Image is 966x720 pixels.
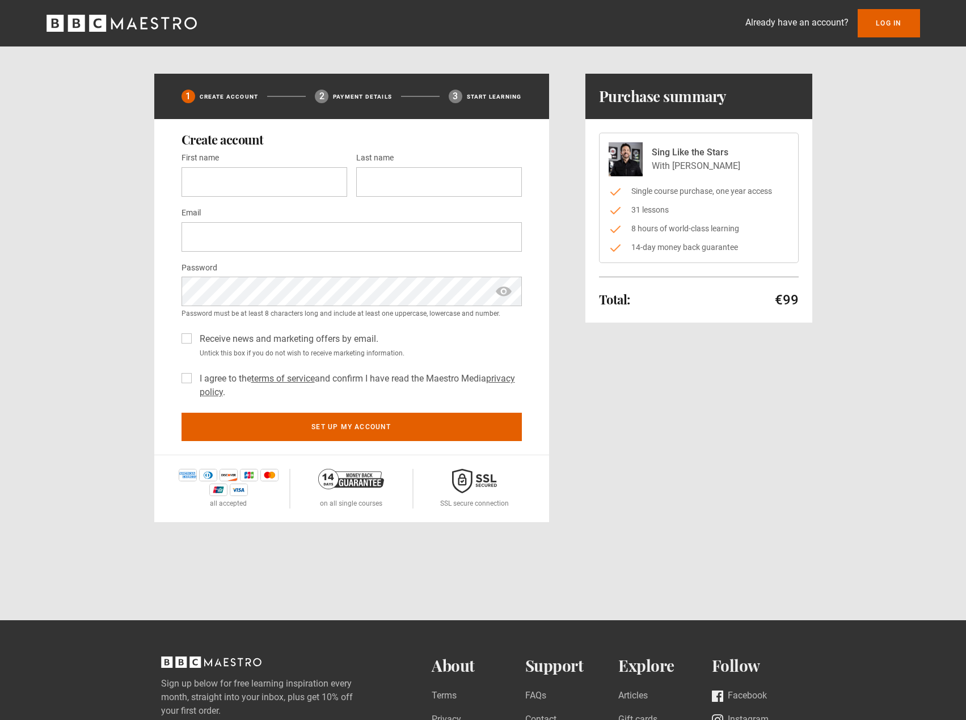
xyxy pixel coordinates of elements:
[609,242,789,253] li: 14-day money back guarantee
[240,469,258,481] img: jcb
[652,146,740,159] p: Sing Like the Stars
[525,689,546,704] a: FAQs
[333,92,392,101] p: Payment details
[618,689,648,704] a: Articles
[449,90,462,103] div: 3
[609,185,789,197] li: Single course purchase, one year access
[432,657,525,675] h2: About
[775,291,799,309] p: €99
[182,151,219,165] label: First name
[179,469,197,481] img: amex
[182,133,522,146] h2: Create account
[318,469,384,489] img: 14-day-money-back-guarantee-42d24aedb5115c0ff13b.png
[182,206,201,220] label: Email
[47,15,197,32] svg: BBC Maestro
[195,348,522,358] small: Untick this box if you do not wish to receive marketing information.
[320,498,382,509] p: on all single courses
[315,90,328,103] div: 2
[467,92,522,101] p: Start learning
[652,159,740,173] p: With [PERSON_NAME]
[182,90,195,103] div: 1
[599,293,630,306] h2: Total:
[858,9,919,37] a: Log In
[440,498,509,509] p: SSL secure connection
[161,677,387,718] label: Sign up below for free learning inspiration every month, straight into your inbox, plus get 10% o...
[599,87,727,105] h1: Purchase summary
[195,332,378,346] label: Receive news and marketing offers by email.
[220,469,238,481] img: discover
[712,657,805,675] h2: Follow
[199,469,217,481] img: diners
[432,689,457,704] a: Terms
[210,498,247,509] p: all accepted
[230,484,248,496] img: visa
[161,657,261,668] svg: BBC Maestro, back to top
[609,223,789,235] li: 8 hours of world-class learning
[260,469,279,481] img: mastercard
[182,261,217,275] label: Password
[525,657,619,675] h2: Support
[182,413,522,441] button: Set up my account
[195,372,522,399] label: I agree to the and confirm I have read the Maestro Media .
[182,308,522,319] small: Password must be at least 8 characters long and include at least one uppercase, lowercase and num...
[251,373,315,384] a: terms of service
[712,689,767,704] a: Facebook
[200,92,259,101] p: Create Account
[495,277,513,306] span: show password
[209,484,227,496] img: unionpay
[609,204,789,216] li: 31 lessons
[161,660,261,671] a: BBC Maestro, back to top
[618,657,712,675] h2: Explore
[745,16,849,29] p: Already have an account?
[356,151,394,165] label: Last name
